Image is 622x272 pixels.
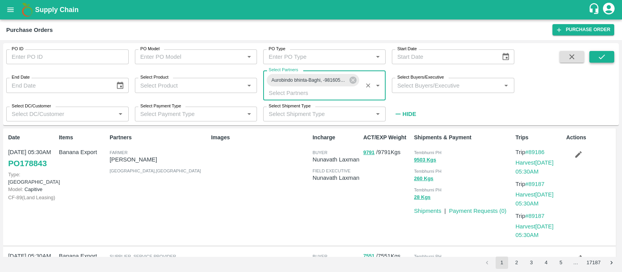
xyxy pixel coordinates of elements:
[501,81,511,91] button: Open
[137,109,232,119] input: Select Payment Type
[584,256,603,269] button: Go to page 17187
[8,148,56,156] p: [DATE] 05:30AM
[414,169,442,174] span: Tembhurni PH
[313,168,351,173] span: field executive
[12,103,51,109] label: Select DC/Customer
[525,256,538,269] button: Go to page 3
[552,24,614,35] a: Purchase Order
[8,171,56,186] p: [GEOGRAPHIC_DATA]
[140,74,168,81] label: Select Product
[515,212,563,220] p: Trip
[414,208,441,214] a: Shipments
[414,254,442,259] span: Tembhurni PH
[8,172,20,177] span: Type:
[110,254,177,267] span: Supplier, Service Provider, Transporter, FGP
[266,88,360,98] input: Select Partners
[515,148,563,156] p: Trip
[244,81,254,91] button: Open
[363,80,374,91] button: Clear
[515,133,563,142] p: Trips
[137,52,242,62] input: Enter PO Model
[392,49,495,64] input: Start Date
[414,193,431,202] button: 28 Kgs
[414,156,436,165] button: 9503 Kgs
[414,188,442,192] span: Tembhurni PH
[525,149,545,155] a: #89186
[269,103,311,109] label: Select Shipment Type
[110,150,128,155] span: Farmer
[8,252,56,260] p: [DATE] 05:30AM
[602,2,616,18] div: account of current user
[267,76,351,84] span: Aurobindo bhinta-Baghi, -9816051500
[313,150,327,155] span: buyer
[449,208,507,214] a: Payment Requests (0)
[566,133,613,142] p: Actions
[8,195,55,200] span: CF- 89 ( Land Leasing )
[8,186,56,193] p: Capitive
[363,252,374,261] button: 7551
[140,46,160,52] label: PO Model
[498,49,513,64] button: Choose date
[12,74,30,81] label: End Date
[269,67,298,73] label: Select Partners
[570,259,582,267] div: …
[510,256,523,269] button: Go to page 2
[313,133,360,142] p: Incharge
[496,256,508,269] button: page 1
[267,74,359,86] div: Aurobindo bhinta-Baghi, -9816051500
[8,156,47,170] a: PO178843
[244,52,254,62] button: Open
[8,195,55,200] a: CF-89(Land Leasing)
[115,109,126,119] button: Open
[59,252,106,260] p: Banana Export
[6,78,110,93] input: End Date
[588,3,602,17] div: customer-support
[515,160,554,174] a: Harvest[DATE] 05:30AM
[392,107,418,121] button: Hide
[605,256,618,269] button: Go to next page
[6,25,53,35] div: Purchase Orders
[515,191,554,206] a: Harvest[DATE] 05:30AM
[2,1,19,19] button: open drawer
[363,148,374,157] button: 9791
[269,46,285,52] label: PO Type
[414,150,442,155] span: Tembhurni PH
[363,148,411,157] p: / 9791 Kgs
[266,52,370,62] input: Enter PO Type
[397,46,417,52] label: Start Date
[373,109,383,119] button: Open
[480,256,619,269] nav: pagination navigation
[211,133,309,142] p: Images
[363,133,411,142] p: ACT/EXP Weight
[313,155,360,164] p: Nunavath Laxman
[8,133,56,142] p: Date
[110,133,208,142] p: Partners
[555,256,567,269] button: Go to page 5
[113,78,128,93] button: Choose date
[515,223,554,238] a: Harvest[DATE] 05:30AM
[59,133,106,142] p: Items
[363,252,411,261] p: / 7551 Kgs
[414,133,512,142] p: Shipments & Payment
[525,213,545,219] a: #89187
[244,109,254,119] button: Open
[140,103,181,109] label: Select Payment Type
[110,155,208,164] p: [PERSON_NAME]
[414,174,433,183] button: 260 Kgs
[35,4,588,15] a: Supply Chain
[12,46,23,52] label: PO ID
[9,109,114,119] input: Select DC/Customer
[373,52,383,62] button: Open
[540,256,552,269] button: Go to page 4
[313,174,360,182] p: Nunavath Laxman
[397,74,444,81] label: Select Buyers/Executive
[266,109,360,119] input: Select Shipment Type
[59,148,106,156] p: Banana Export
[313,254,327,259] span: buyer
[35,6,79,14] b: Supply Chain
[402,111,416,117] strong: Hide
[110,168,201,173] span: [GEOGRAPHIC_DATA] , [GEOGRAPHIC_DATA]
[373,81,383,91] button: Open
[6,49,129,64] input: Enter PO ID
[8,186,23,192] span: Model:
